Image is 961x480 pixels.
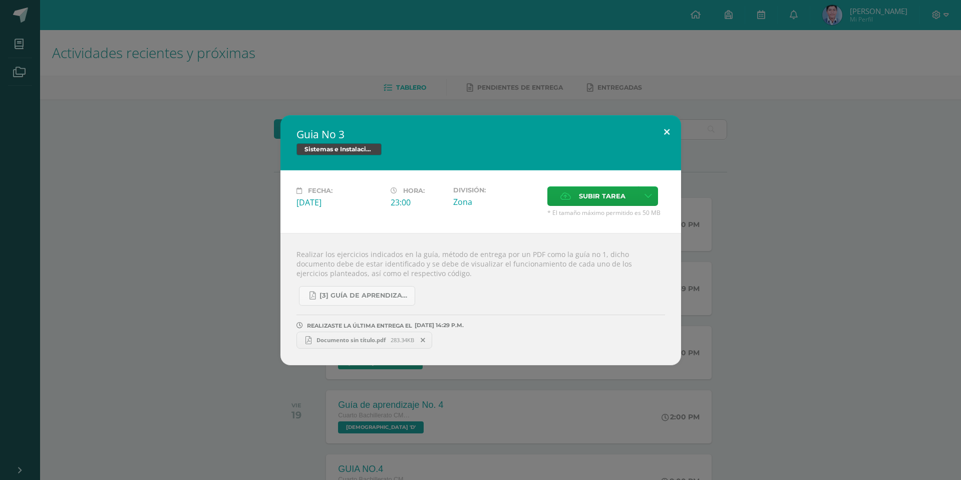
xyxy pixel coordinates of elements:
div: Realizar los ejercicios indicados en la guía, método de entrega por un PDF como la guía no 1, dic... [280,233,681,365]
span: [DATE] 14:29 P.M. [412,325,464,326]
div: 23:00 [391,197,445,208]
div: Zona [453,196,539,207]
span: Fecha: [308,187,333,194]
label: División: [453,186,539,194]
h2: Guia No 3 [296,127,665,141]
button: Close (Esc) [653,115,681,149]
span: Hora: [403,187,425,194]
span: REALIZASTE LA ÚLTIMA ENTREGA EL [307,322,412,329]
span: Sistemas e Instalación de Software (Desarrollo de Software) [296,143,382,155]
span: Remover entrega [415,335,432,346]
span: [3] Guía de Aprendizaje - Sistemas e Instalación de Software.pdf [319,292,410,300]
a: [3] Guía de Aprendizaje - Sistemas e Instalación de Software.pdf [299,286,415,306]
span: * El tamaño máximo permitido es 50 MB [547,208,665,217]
span: Documento sin título.pdf [311,336,391,344]
a: Documento sin título.pdf 283.34KB [296,332,433,349]
span: Subir tarea [579,187,625,205]
span: 283.34KB [391,336,414,344]
div: [DATE] [296,197,383,208]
